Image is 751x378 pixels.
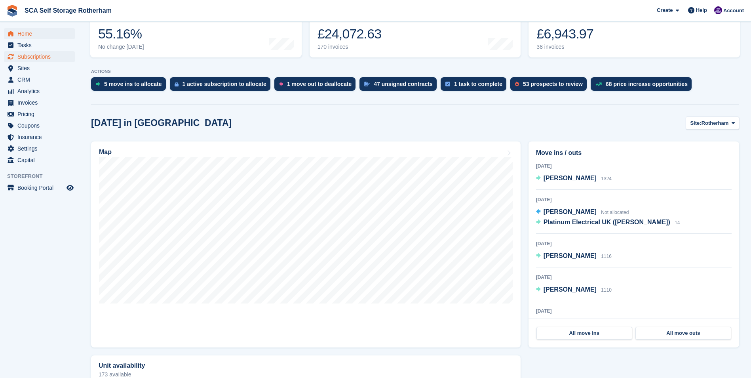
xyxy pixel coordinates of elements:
span: Storefront [7,172,79,180]
a: Map [91,141,521,347]
a: 1 active subscription to allocate [170,77,274,95]
img: task-75834270c22a3079a89374b754ae025e5fb1db73e45f91037f5363f120a921f8.svg [445,82,450,86]
p: ACTIONS [91,69,739,74]
a: menu [4,63,75,74]
a: [PERSON_NAME] 1116 [536,251,612,262]
span: Not allocated [601,210,629,215]
a: Month-to-date sales £24,072.63 170 invoices [310,7,521,57]
div: No change [DATE] [98,44,144,50]
div: 170 invoices [318,44,382,50]
span: Analytics [17,86,65,97]
a: menu [4,132,75,143]
a: menu [4,155,75,166]
span: Account [723,7,744,15]
div: [DATE] [536,196,732,203]
span: [PERSON_NAME] [544,252,597,259]
span: [PERSON_NAME] [544,208,597,215]
div: 1 active subscription to allocate [183,81,266,87]
span: 14 [675,220,680,225]
div: 55.16% [98,26,144,42]
a: All move outs [635,327,731,340]
span: Help [696,6,707,14]
span: Invoices [17,97,65,108]
span: Rotherham [702,119,729,127]
a: All move ins [536,327,632,340]
a: Awaiting payment £6,943.97 38 invoices [529,7,740,57]
p: 173 available [99,372,513,377]
span: Create [657,6,673,14]
img: active_subscription_to_allocate_icon-d502201f5373d7db506a760aba3b589e785aa758c864c3986d89f69b8ff3... [175,82,179,87]
div: £24,072.63 [318,26,382,42]
div: 1 move out to deallocate [287,81,352,87]
span: Capital [17,155,65,166]
a: 5 move ins to allocate [91,77,170,95]
a: menu [4,97,75,108]
div: 53 prospects to review [523,81,583,87]
div: [DATE] [536,274,732,281]
span: 1110 [601,287,612,293]
div: 1 task to complete [454,81,502,87]
a: 1 move out to deallocate [274,77,359,95]
span: 1324 [601,176,612,181]
div: £6,943.97 [536,26,593,42]
img: prospect-51fa495bee0391a8d652442698ab0144808aea92771e9ea1ae160a38d050c398.svg [515,82,519,86]
img: move_outs_to_deallocate_icon-f764333ba52eb49d3ac5e1228854f67142a1ed5810a6f6cc68b1a99e826820c5.svg [279,82,283,86]
a: menu [4,51,75,62]
img: move_ins_to_allocate_icon-fdf77a2bb77ea45bf5b3d319d69a93e2d87916cf1d5bf7949dd705db3b84f3ca.svg [96,82,100,86]
h2: Map [99,149,112,156]
span: Subscriptions [17,51,65,62]
h2: Unit availability [99,362,145,369]
a: menu [4,120,75,131]
span: [PERSON_NAME] [544,175,597,181]
img: price_increase_opportunities-93ffe204e8149a01c8c9dc8f82e8f89637d9d84a8eef4429ea346261dce0b2c0.svg [595,82,602,86]
a: menu [4,182,75,193]
a: menu [4,74,75,85]
div: 38 invoices [536,44,593,50]
div: [DATE] [536,162,732,170]
span: Home [17,28,65,39]
div: [DATE] [536,307,732,315]
a: Occupancy 55.16% No change [DATE] [90,7,302,57]
a: menu [4,28,75,39]
h2: Move ins / outs [536,148,732,158]
span: Tasks [17,40,65,51]
div: [DATE] [536,240,732,247]
a: 68 price increase opportunities [591,77,696,95]
span: Booking Portal [17,182,65,193]
a: Preview store [65,183,75,193]
div: 5 move ins to allocate [104,81,162,87]
a: 53 prospects to review [510,77,591,95]
a: menu [4,109,75,120]
span: Platinum Electrical UK ([PERSON_NAME]) [544,219,670,225]
span: Insurance [17,132,65,143]
div: 47 unsigned contracts [374,81,433,87]
span: Sites [17,63,65,74]
span: CRM [17,74,65,85]
a: [PERSON_NAME] Not allocated [536,207,629,218]
a: 47 unsigned contracts [359,77,441,95]
span: Pricing [17,109,65,120]
span: Site: [690,119,701,127]
span: Coupons [17,120,65,131]
img: Kelly Neesham [714,6,722,14]
a: menu [4,40,75,51]
h2: [DATE] in [GEOGRAPHIC_DATA] [91,118,232,128]
div: 68 price increase opportunities [606,81,688,87]
img: contract_signature_icon-13c848040528278c33f63329250d36e43548de30e8caae1d1a13099fd9432cc5.svg [364,82,370,86]
a: [PERSON_NAME] 1324 [536,174,612,184]
img: stora-icon-8386f47178a22dfd0bd8f6a31ec36ba5ce8667c1dd55bd0f319d3a0aa187defe.svg [6,5,18,17]
button: Site: Rotherham [686,116,739,130]
span: [PERSON_NAME] [544,286,597,293]
span: Settings [17,143,65,154]
a: [PERSON_NAME] 1110 [536,285,612,295]
a: Platinum Electrical UK ([PERSON_NAME]) 14 [536,218,680,228]
span: 1116 [601,254,612,259]
a: menu [4,86,75,97]
a: menu [4,143,75,154]
a: SCA Self Storage Rotherham [21,4,115,17]
a: 1 task to complete [441,77,510,95]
